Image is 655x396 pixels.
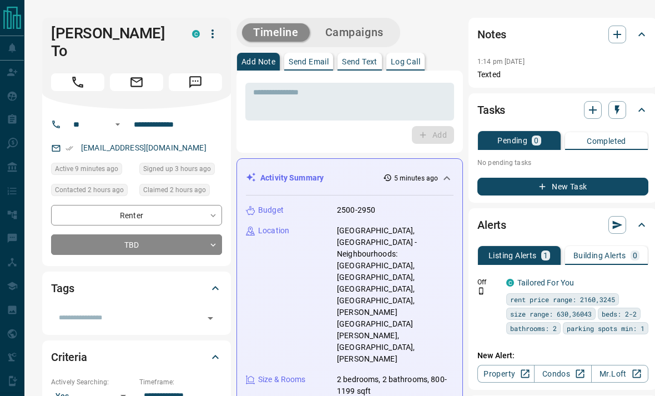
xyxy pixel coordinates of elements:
p: Actively Searching: [51,377,134,387]
p: New Alert: [477,350,648,362]
p: Budget [258,204,284,216]
a: Property [477,365,535,383]
span: size range: 630,36043 [510,308,592,319]
h2: Tasks [477,101,505,119]
p: Activity Summary [260,172,324,184]
span: Contacted 2 hours ago [55,184,124,196]
svg: Email Verified [65,144,73,152]
button: New Task [477,178,648,196]
div: Fri Aug 15 2025 [139,184,222,199]
a: [EMAIL_ADDRESS][DOMAIN_NAME] [81,143,206,152]
div: condos.ca [192,30,200,38]
span: Email [110,73,163,91]
span: Claimed 2 hours ago [143,184,206,196]
span: bathrooms: 2 [510,323,557,334]
button: Open [111,118,124,131]
div: Criteria [51,344,222,370]
span: beds: 2-2 [602,308,637,319]
h2: Criteria [51,348,87,366]
span: Call [51,73,104,91]
svg: Push Notification Only [477,287,485,295]
span: rent price range: 2160,3245 [510,294,615,305]
h2: Notes [477,26,506,43]
div: Tags [51,275,222,302]
span: Message [169,73,222,91]
button: Campaigns [314,23,395,42]
p: 5 minutes ago [394,173,438,183]
h1: [PERSON_NAME] To [51,24,175,60]
button: Timeline [242,23,310,42]
p: Size & Rooms [258,374,306,385]
a: Tailored For You [517,278,574,287]
div: Tasks [477,97,648,123]
h2: Alerts [477,216,506,234]
p: Send Text [342,58,377,66]
p: Off [477,277,500,287]
p: Add Note [241,58,275,66]
p: No pending tasks [477,154,648,171]
button: Open [203,310,218,326]
span: parking spots min: 1 [567,323,644,334]
a: Condos [534,365,591,383]
p: 1 [543,252,548,259]
p: 0 [534,137,538,144]
h2: Tags [51,279,74,297]
div: Alerts [477,212,648,238]
p: Location [258,225,289,237]
p: Listing Alerts [488,252,537,259]
span: Signed up 3 hours ago [143,163,211,174]
p: Log Call [391,58,420,66]
div: condos.ca [506,279,514,287]
p: Send Email [289,58,329,66]
div: Activity Summary5 minutes ago [246,168,454,188]
div: Fri Aug 15 2025 [51,184,134,199]
p: Pending [497,137,527,144]
div: Fri Aug 15 2025 [51,163,134,178]
p: Texted [477,69,648,81]
p: 1:14 pm [DATE] [477,58,525,66]
p: [GEOGRAPHIC_DATA], [GEOGRAPHIC_DATA] - Neighbourhoods: [GEOGRAPHIC_DATA], [GEOGRAPHIC_DATA], [GEO... [337,225,454,365]
p: 0 [633,252,637,259]
div: TBD [51,234,222,255]
div: Fri Aug 15 2025 [139,163,222,178]
a: Mr.Loft [591,365,648,383]
div: Renter [51,205,222,225]
p: Completed [587,137,626,145]
div: Notes [477,21,648,48]
span: Active 9 minutes ago [55,163,118,174]
p: Building Alerts [573,252,626,259]
p: Timeframe: [139,377,222,387]
p: 2500-2950 [337,204,375,216]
